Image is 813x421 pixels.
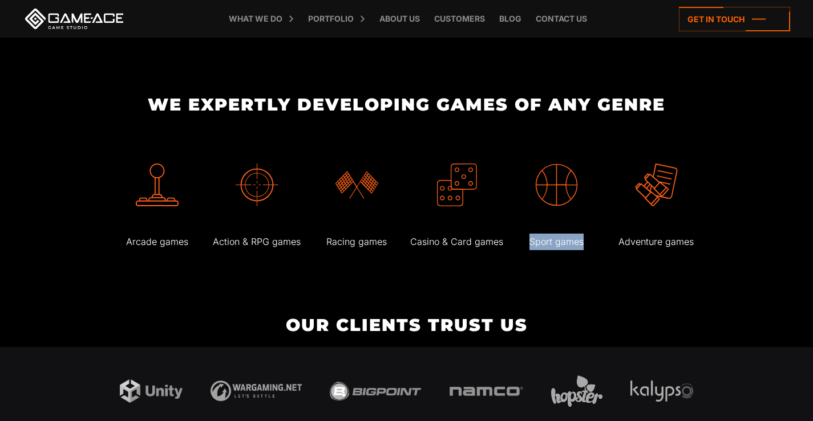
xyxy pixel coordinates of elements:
[535,164,578,206] img: Hire game developers for sport games
[120,379,183,403] img: Unity logo
[508,234,605,250] p: Sport games
[435,164,478,206] img: Hire game developers for casino & card games
[449,386,523,397] img: Namco logo
[103,95,710,114] h2: We Expertly Developing Games Of Any Genre
[136,164,179,206] img: Hire game developers for arcade games
[551,375,602,407] img: Hopster logo
[308,234,405,250] p: Racing games
[211,381,302,401] img: Wargaming logo
[635,164,678,206] img: Hire game developers for adventure games
[679,7,790,31] a: Get in touch
[108,234,205,250] p: Arcade games
[335,164,378,206] img: Hire game developers for racing games
[208,234,305,250] p: Action & RPG games
[408,234,505,250] p: Casino & Card games
[608,234,705,250] p: Adventure games
[330,382,421,401] img: Bigpoint logo
[630,381,693,402] img: Kalypso media logo
[236,164,278,206] img: Hire game developers for action & rpg games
